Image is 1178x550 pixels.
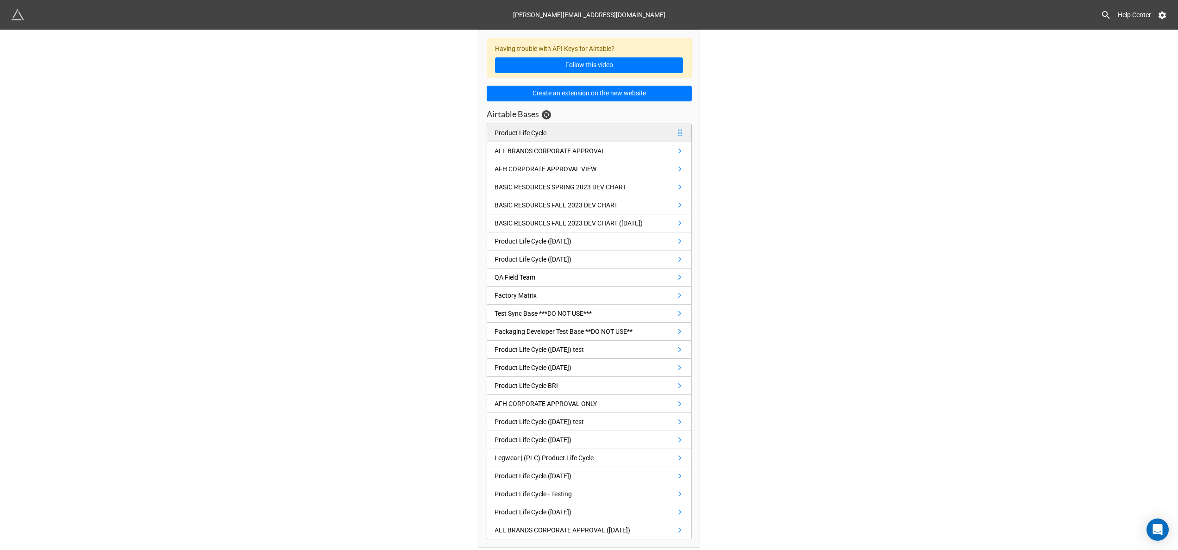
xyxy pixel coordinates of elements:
[495,471,571,481] div: Product Life Cycle ([DATE])
[487,269,692,287] a: QA Field Team
[495,236,571,246] div: Product Life Cycle ([DATE])
[487,485,692,503] a: Product Life Cycle - Testing
[487,86,692,101] button: Create an extension on the new website
[487,413,692,431] a: Product Life Cycle ([DATE]) test
[487,38,692,79] div: Having trouble with API Keys for Airtable?
[495,164,596,174] div: AFH CORPORATE APPROVAL VIEW
[495,344,584,355] div: Product Life Cycle ([DATE]) test
[495,272,535,282] div: QA Field Team
[487,521,692,539] a: ALL BRANDS CORPORATE APPROVAL ([DATE])
[11,8,24,21] img: miniextensions-icon.73ae0678.png
[495,326,633,337] div: Packaging Developer Test Base **DO NOT USE**
[487,109,539,119] h3: Airtable Bases
[495,128,546,138] div: Product Life Cycle
[495,308,592,319] div: Test Sync Base ***DO NOT USE***
[495,146,605,156] div: ALL BRANDS CORPORATE APPROVAL
[487,214,692,232] a: BASIC RESOURCES FALL 2023 DEV CHART ([DATE])
[495,489,572,499] div: Product Life Cycle - Testing
[487,467,692,485] a: Product Life Cycle ([DATE])
[495,435,571,445] div: Product Life Cycle ([DATE])
[495,218,643,228] div: BASIC RESOURCES FALL 2023 DEV CHART ([DATE])
[513,6,665,23] div: [PERSON_NAME][EMAIL_ADDRESS][DOMAIN_NAME]
[495,254,571,264] div: Product Life Cycle ([DATE])
[495,362,571,373] div: Product Life Cycle ([DATE])
[542,110,551,119] a: Sync Base Structure
[487,449,692,467] a: Legwear | (PLC) Product Life Cycle
[495,381,558,391] div: Product Life Cycle BRI
[487,503,692,521] a: Product Life Cycle ([DATE])
[495,507,571,517] div: Product Life Cycle ([DATE])
[487,323,692,341] a: Packaging Developer Test Base **DO NOT USE**
[487,395,692,413] a: AFH CORPORATE APPROVAL ONLY
[495,525,630,535] div: ALL BRANDS CORPORATE APPROVAL ([DATE])
[1111,6,1158,23] a: Help Center
[495,290,537,300] div: Factory Matrix
[495,182,626,192] div: BASIC RESOURCES SPRING 2023 DEV CHART
[487,142,692,160] a: ALL BRANDS CORPORATE APPROVAL
[487,341,692,359] a: Product Life Cycle ([DATE]) test
[495,399,597,409] div: AFH CORPORATE APPROVAL ONLY
[495,57,683,73] a: Follow this video
[487,160,692,178] a: AFH CORPORATE APPROVAL VIEW
[487,287,692,305] a: Factory Matrix
[495,453,594,463] div: Legwear | (PLC) Product Life Cycle
[1147,519,1169,541] div: Open Intercom Messenger
[487,232,692,250] a: Product Life Cycle ([DATE])
[495,417,584,427] div: Product Life Cycle ([DATE]) test
[487,305,692,323] a: Test Sync Base ***DO NOT USE***
[487,178,692,196] a: BASIC RESOURCES SPRING 2023 DEV CHART
[487,377,692,395] a: Product Life Cycle BRI
[487,359,692,377] a: Product Life Cycle ([DATE])
[495,200,618,210] div: BASIC RESOURCES FALL 2023 DEV CHART
[487,250,692,269] a: Product Life Cycle ([DATE])
[487,124,692,142] a: Product Life Cycle
[487,196,692,214] a: BASIC RESOURCES FALL 2023 DEV CHART
[487,431,692,449] a: Product Life Cycle ([DATE])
